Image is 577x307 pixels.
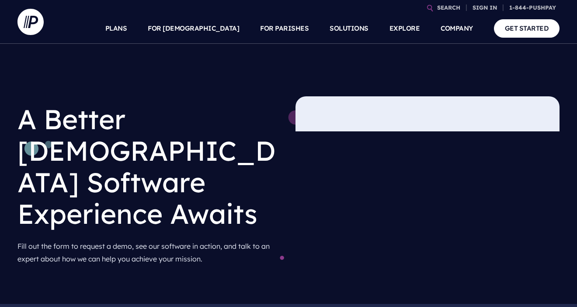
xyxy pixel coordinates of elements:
a: FOR PARISHES [260,13,309,44]
a: FOR [DEMOGRAPHIC_DATA] [148,13,239,44]
p: Fill out the form to request a demo, see our software in action, and talk to an expert about how ... [17,236,282,269]
a: PLANS [105,13,127,44]
a: EXPLORE [389,13,420,44]
a: SOLUTIONS [330,13,368,44]
a: COMPANY [441,13,473,44]
h1: A Better [DEMOGRAPHIC_DATA] Software Experience Awaits [17,96,282,236]
a: GET STARTED [494,19,560,37]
